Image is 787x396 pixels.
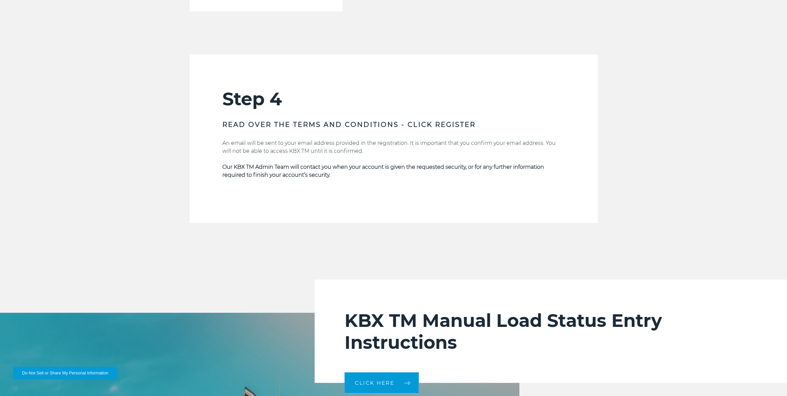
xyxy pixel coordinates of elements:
[223,164,544,178] strong: Our KBX TM Admin Team will contact you when your account is given the requested security, or for ...
[754,364,787,396] iframe: Chat Widget
[223,88,565,110] h2: Step 4
[13,367,117,379] button: Do Not Sell or Share My Personal Information
[223,120,565,129] h3: READ OVER THE TERMS AND CONDITIONS - CLICK REGISTER
[355,381,394,386] span: CLICK HERE
[345,372,419,394] a: CLICK HERE arrow arrow
[345,310,757,353] h2: KBX TM Manual Load Status Entry Instructions
[223,139,565,155] p: An email will be sent to your email address provided in the registration. It is important that yo...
